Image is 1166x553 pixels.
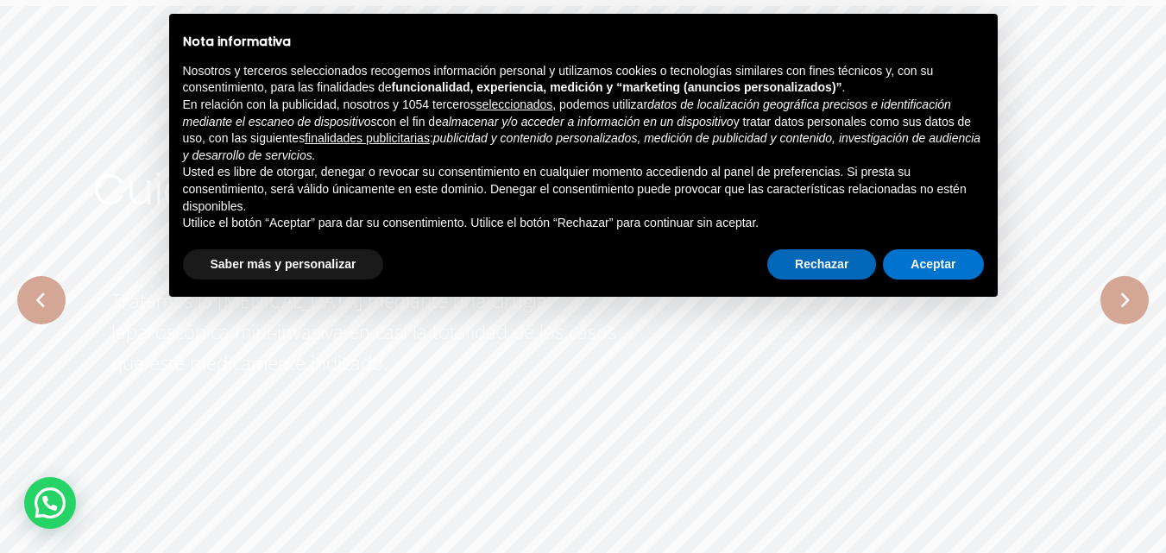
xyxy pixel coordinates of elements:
p: Nosotros y terceros seleccionados recogemos información personal y utilizamos cookies o tecnologí... [183,63,984,97]
rs-layer: Tratamos la [MEDICAL_DATA] mediante una cirugía laparoscópica mini-invasiva en casi la totalidad ... [111,285,621,349]
button: Saber más y personalizar [183,249,384,280]
div: WhatsApp contact [24,477,76,529]
button: Rechazar [767,249,876,280]
button: seleccionados [476,97,553,114]
h2: Nota informativa [183,35,984,49]
em: datos de localización geográfica precisos e identificación mediante el escaneo de dispositivos [183,97,951,129]
p: Utilice el botón “Aceptar” para dar su consentimiento. Utilice el botón “Rechazar” para continuar... [183,215,984,232]
p: Usted es libre de otorgar, denegar o revocar su consentimiento en cualquier momento accediendo al... [183,164,984,215]
em: almacenar y/o acceder a información en un dispositivo [442,115,734,129]
em: publicidad y contenido personalizados, medición de publicidad y contenido, investigación de audie... [183,131,981,162]
button: Aceptar [883,249,983,280]
rs-layer: Cuidamos de ti. [93,168,428,211]
p: En relación con la publicidad, nosotros y 1054 terceros , podemos utilizar con el fin de y tratar... [183,97,984,164]
button: finalidades publicitarias [305,130,430,148]
strong: funcionalidad, experiencia, medición y “marketing (anuncios personalizados)” [392,80,842,94]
